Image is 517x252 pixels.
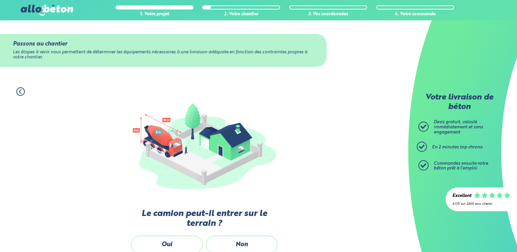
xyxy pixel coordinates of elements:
div: 1. Votre projet [116,12,193,17]
span: En 2 minutes top chrono [432,145,483,149]
iframe: Help widget launcher [456,226,510,245]
label: Le camion peut-il entrer sur le terrain ? [130,209,279,229]
div: 3. Vos coordonnées [289,12,367,17]
img: allobéton [21,5,73,16]
div: Excellent [452,194,471,199]
p: Votre livraison de béton [420,93,498,112]
div: Passons au chantier [13,41,313,47]
span: Commandez ensuite votre béton prêt à l'emploi [434,161,488,171]
div: 4. Votre commande [376,12,454,17]
div: Les étapes à venir nous permettent de déterminer les équipements nécessaires à une livraison adéq... [13,50,313,60]
div: 2. Votre chantier [202,12,280,17]
div: 4.7/5 sur 2300 avis clients [452,202,510,206]
span: Devis gratuit, calculé immédiatement et sans engagement [434,120,483,134]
